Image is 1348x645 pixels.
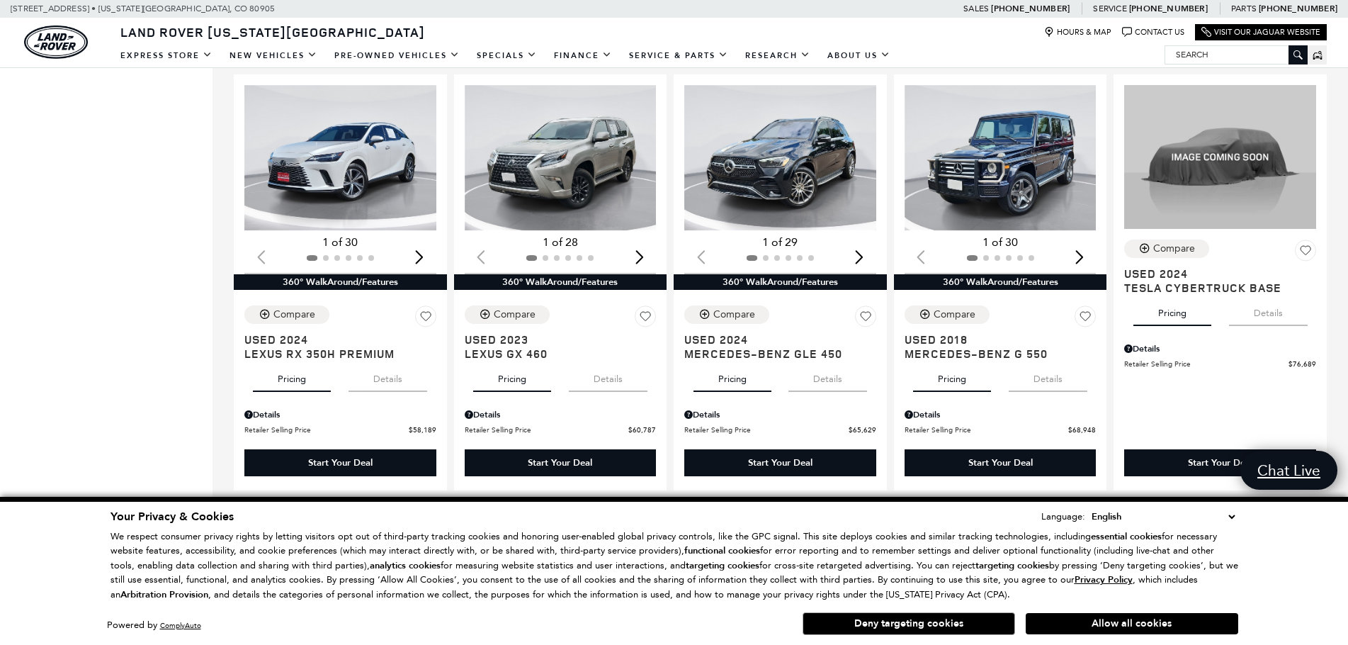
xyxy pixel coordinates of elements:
[674,274,887,290] div: 360° WalkAround/Features
[1075,305,1096,332] button: Save Vehicle
[819,43,899,68] a: About Us
[409,425,436,435] span: $58,189
[684,425,849,435] span: Retailer Selling Price
[349,361,427,392] button: details tab
[112,23,434,40] a: Land Rover [US_STATE][GEOGRAPHIC_DATA]
[465,449,657,476] div: Start Your Deal
[1133,295,1211,326] button: pricing tab
[905,305,990,324] button: Compare Vehicle
[244,332,436,361] a: Used 2024Lexus RX 350h Premium
[684,347,866,361] span: Mercedes-Benz GLE 450
[111,509,234,525] span: Your Privacy & Cookies
[1259,3,1337,14] a: [PHONE_NUMBER]
[737,43,819,68] a: Research
[221,43,326,68] a: New Vehicles
[684,408,876,421] div: Pricing Details - Mercedes-Benz GLE 450
[244,425,409,435] span: Retailer Selling Price
[850,241,869,272] div: Next slide
[111,529,1238,602] p: We respect consumer privacy rights by letting visitors opt out of third-party tracking cookies an...
[1231,4,1257,13] span: Parts
[684,425,876,435] a: Retailer Selling Price $65,629
[494,308,536,321] div: Compare
[569,361,647,392] button: details tab
[1229,295,1308,326] button: details tab
[975,559,1049,572] strong: targeting cookies
[244,449,436,476] div: Start Your Deal
[1295,240,1316,267] button: Save Vehicle
[788,361,867,392] button: details tab
[107,621,201,630] div: Powered by
[905,449,1097,476] div: Start Your Deal
[684,449,876,476] div: Start Your Deal
[1124,342,1316,355] div: Pricing Details - Tesla Cybertruck Base
[326,43,468,68] a: Pre-Owned Vehicles
[234,274,447,290] div: 360° WalkAround/Features
[693,361,771,392] button: pricing tab
[1124,449,1316,476] div: Start Your Deal
[244,347,426,361] span: Lexus RX 350h Premium
[628,425,656,435] span: $60,787
[465,305,550,324] button: Compare Vehicle
[244,305,329,324] button: Compare Vehicle
[1124,281,1305,295] span: Tesla Cybertruck Base
[410,241,429,272] div: Next slide
[684,332,866,347] span: Used 2024
[253,361,331,392] button: pricing tab
[1093,4,1126,13] span: Service
[684,544,760,557] strong: functional cookies
[273,308,315,321] div: Compare
[905,332,1097,361] a: Used 2018Mercedes-Benz G 550
[1124,267,1305,281] span: Used 2024
[1124,240,1209,258] button: Compare Vehicle
[1009,361,1087,392] button: details tab
[684,305,769,324] button: Compare Vehicle
[934,308,975,321] div: Compare
[1088,509,1238,525] select: Language Select
[1129,3,1208,14] a: [PHONE_NUMBER]
[963,4,989,13] span: Sales
[244,85,438,231] div: 1 / 2
[1188,456,1252,469] div: Start Your Deal
[748,456,812,469] div: Start Your Deal
[855,305,876,332] button: Save Vehicle
[24,26,88,59] img: Land Rover
[465,425,657,435] a: Retailer Selling Price $60,787
[1075,574,1133,585] a: Privacy Policy
[1124,85,1316,229] img: 2024 Tesla Cybertruck Base
[465,425,629,435] span: Retailer Selling Price
[686,559,759,572] strong: targeting cookies
[1165,46,1307,63] input: Search
[465,408,657,421] div: Pricing Details - Lexus GX 460
[1041,512,1085,521] div: Language:
[465,332,646,347] span: Used 2023
[968,456,1033,469] div: Start Your Deal
[1091,530,1162,543] strong: essential cookies
[894,274,1107,290] div: 360° WalkAround/Features
[905,347,1086,361] span: Mercedes-Benz G 550
[160,621,201,630] a: ComplyAuto
[621,43,737,68] a: Service & Parts
[473,361,551,392] button: pricing tab
[905,332,1086,347] span: Used 2018
[120,588,208,601] strong: Arbitration Provision
[465,85,659,231] img: 2023 Lexus GX 460 1
[112,43,221,68] a: EXPRESS STORE
[1044,27,1111,38] a: Hours & Map
[244,235,436,250] div: 1 of 30
[465,235,657,250] div: 1 of 28
[11,4,275,13] a: [STREET_ADDRESS] • [US_STATE][GEOGRAPHIC_DATA], CO 80905
[849,425,876,435] span: $65,629
[684,235,876,250] div: 1 of 29
[244,408,436,421] div: Pricing Details - Lexus RX 350h Premium
[415,305,436,332] button: Save Vehicle
[1124,359,1316,369] a: Retailer Selling Price $76,689
[1075,573,1133,586] u: Privacy Policy
[120,23,425,40] span: Land Rover [US_STATE][GEOGRAPHIC_DATA]
[905,85,1099,231] div: 1 / 2
[991,3,1070,14] a: [PHONE_NUMBER]
[244,85,438,231] img: 2024 Lexus RX 350h Premium 1
[1124,359,1288,369] span: Retailer Selling Price
[635,305,656,332] button: Save Vehicle
[244,332,426,347] span: Used 2024
[905,408,1097,421] div: Pricing Details - Mercedes-Benz G 550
